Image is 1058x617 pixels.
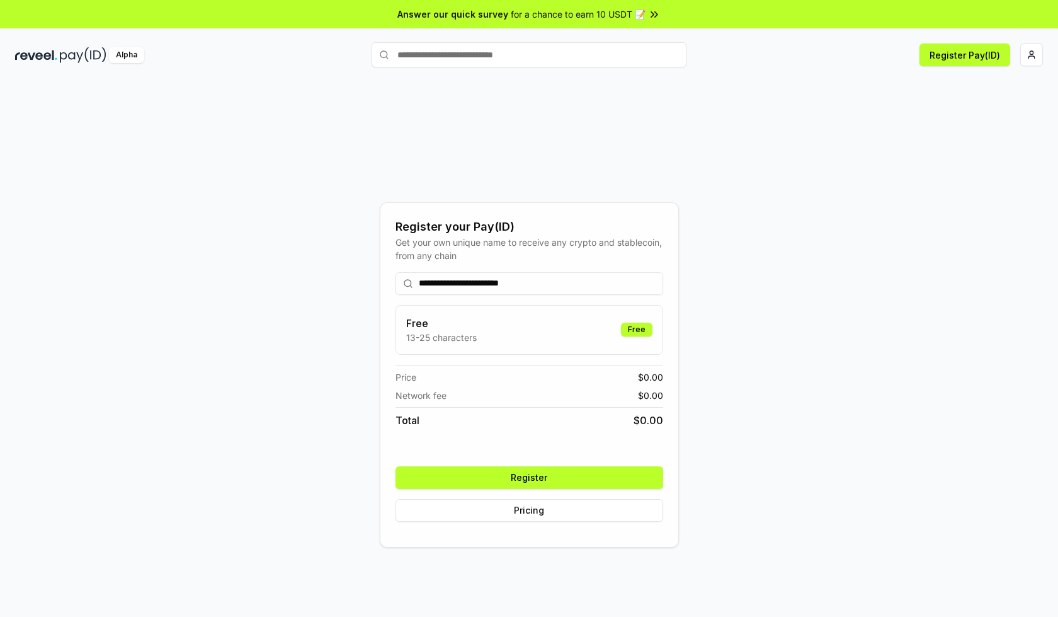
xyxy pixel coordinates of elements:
button: Register [395,466,663,489]
div: Get your own unique name to receive any crypto and stablecoin, from any chain [395,236,663,262]
span: Total [395,413,419,428]
span: Price [395,371,416,384]
button: Register Pay(ID) [919,43,1010,66]
span: $ 0.00 [638,371,663,384]
span: Network fee [395,389,447,402]
div: Alpha [109,47,144,63]
span: $ 0.00 [638,389,663,402]
span: for a chance to earn 10 USDT 📝 [511,8,646,21]
div: Free [621,323,652,337]
div: Register your Pay(ID) [395,218,663,236]
span: Answer our quick survey [397,8,508,21]
h3: Free [406,316,477,331]
img: pay_id [60,47,106,63]
span: $ 0.00 [634,413,663,428]
p: 13-25 characters [406,331,477,344]
button: Pricing [395,499,663,522]
img: reveel_dark [15,47,57,63]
